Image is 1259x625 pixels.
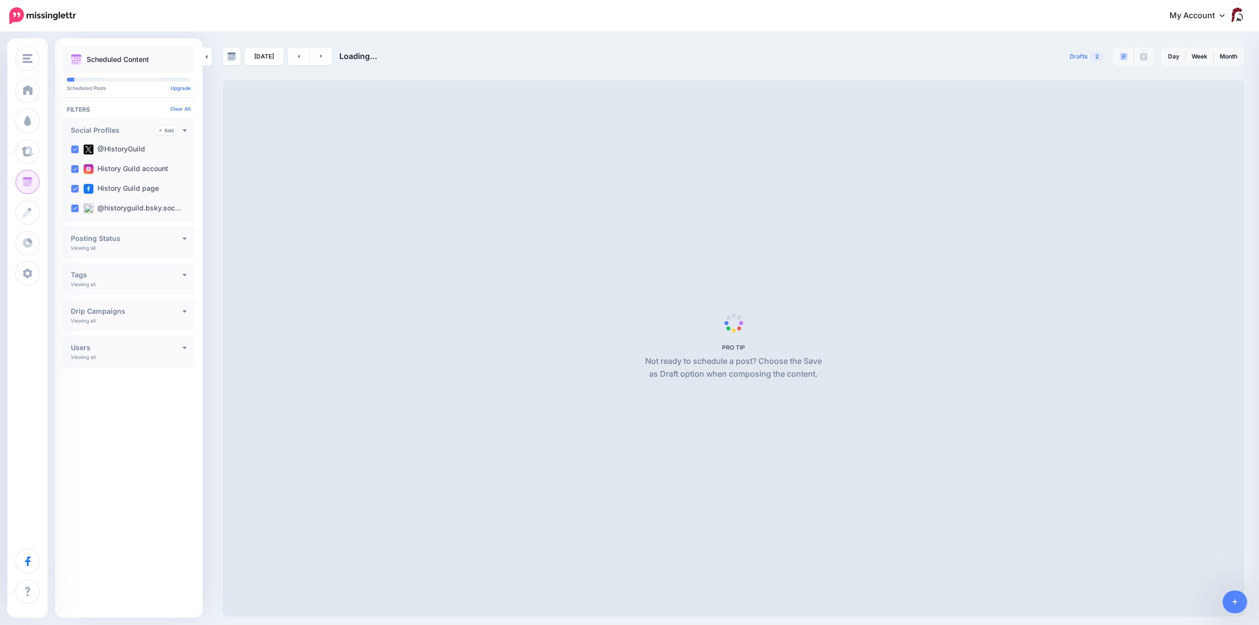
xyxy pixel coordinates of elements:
img: calendar.png [71,54,82,65]
img: instagram-square.png [84,164,93,174]
h4: Social Profiles [71,127,155,134]
p: Scheduled Content [87,56,149,63]
span: 2 [1090,52,1104,61]
p: Viewing all [71,318,95,324]
span: Loading... [339,51,377,61]
h4: Users [71,344,182,351]
a: [DATE] [244,48,284,65]
label: @HistoryGuild [84,145,145,154]
p: Viewing all [71,245,95,251]
img: menu.png [23,54,32,63]
p: Viewing all [71,281,95,287]
a: Add [155,126,178,135]
img: paragraph-boxed.png [1120,53,1128,60]
span: Drafts [1070,54,1088,60]
label: History Guild page [84,184,159,194]
h4: Filters [67,106,191,113]
img: twitter-square.png [84,145,93,154]
a: Month [1214,49,1243,64]
a: Upgrade [171,85,191,91]
h4: Tags [71,271,182,278]
h4: Drip Campaigns [71,308,182,315]
img: calendar-grey-darker.png [227,52,236,61]
a: Week [1186,49,1213,64]
p: Not ready to schedule a post? Choose the Save as Draft option when composing the content. [641,355,826,381]
a: My Account [1160,4,1244,28]
a: Clear All [170,106,191,112]
img: facebook-square.png [84,184,93,194]
h4: Posting Status [71,235,182,242]
h5: PRO TIP [641,344,826,351]
label: History Guild account [84,164,168,174]
img: facebook-grey-square.png [1140,53,1147,60]
a: Day [1162,49,1185,64]
p: Scheduled Posts [67,86,191,90]
img: bluesky-square.png [84,204,93,213]
label: @historyguild.bsky.soc… [84,204,181,213]
p: Viewing all [71,354,95,360]
img: Missinglettr [9,7,76,24]
a: Drafts2 [1064,48,1110,65]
